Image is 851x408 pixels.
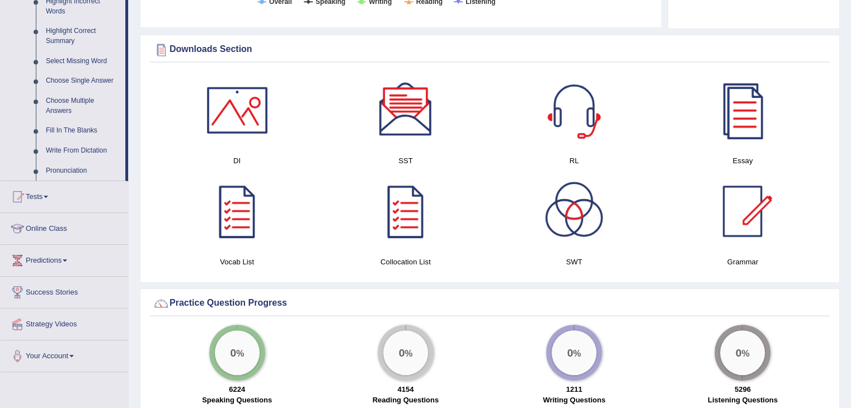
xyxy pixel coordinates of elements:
h4: SWT [496,256,653,268]
a: Select Missing Word [41,51,125,72]
div: Practice Question Progress [153,295,827,312]
a: Predictions [1,245,128,273]
strong: 5296 [735,385,751,393]
big: 0 [567,347,573,359]
h4: Grammar [664,256,821,268]
a: Pronunciation [41,161,125,181]
strong: 4154 [397,385,413,393]
a: Your Account [1,340,128,368]
h4: Collocation List [327,256,484,268]
a: Online Class [1,213,128,241]
a: Highlight Correct Summary [41,21,125,51]
div: % [720,330,765,375]
h4: DI [158,155,316,167]
a: Success Stories [1,277,128,305]
div: % [215,330,260,375]
h4: SST [327,155,484,167]
strong: 1211 [566,385,582,393]
a: Choose Single Answer [41,71,125,91]
h4: Vocab List [158,256,316,268]
div: Downloads Section [153,41,827,58]
strong: 6224 [229,385,245,393]
div: % [383,330,428,375]
div: % [552,330,596,375]
big: 0 [736,347,742,359]
a: Choose Multiple Answers [41,91,125,121]
h4: RL [496,155,653,167]
label: Listening Questions [708,395,778,405]
a: Write From Dictation [41,141,125,161]
big: 0 [398,347,405,359]
h4: Essay [664,155,821,167]
a: Tests [1,181,128,209]
label: Reading Questions [373,395,439,405]
label: Speaking Questions [202,395,272,405]
label: Writing Questions [543,395,605,405]
big: 0 [230,347,236,359]
a: Strategy Videos [1,309,128,336]
a: Fill In The Blanks [41,121,125,141]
